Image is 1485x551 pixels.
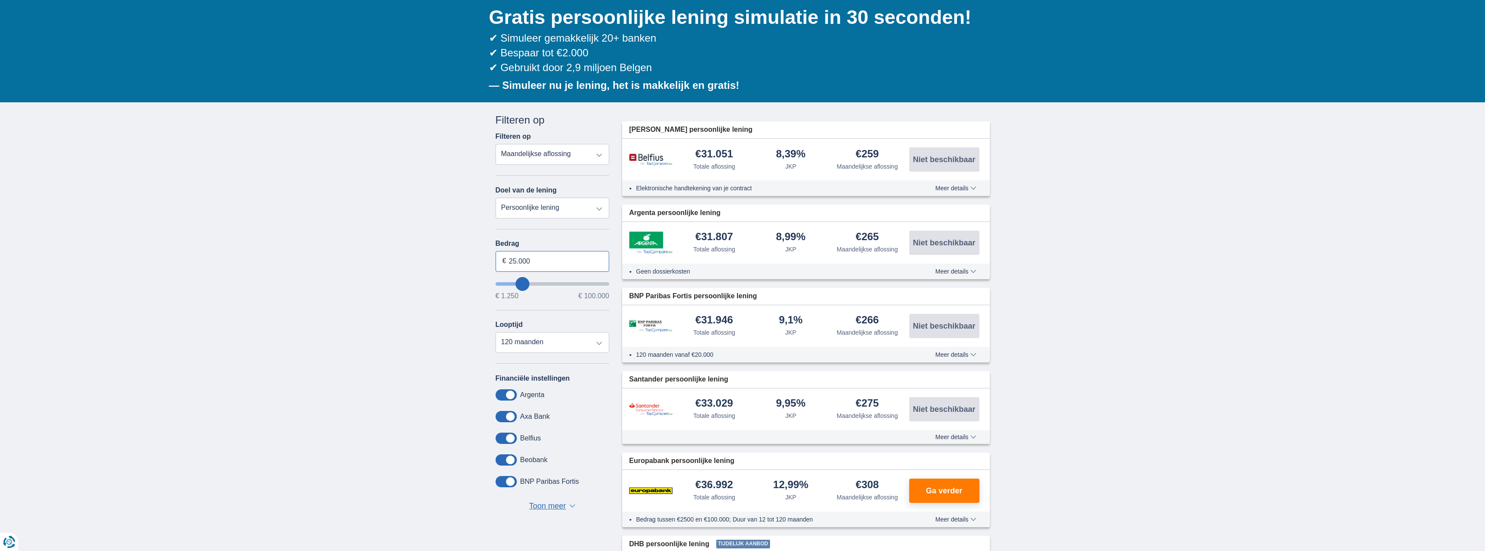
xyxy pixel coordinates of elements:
div: 8,39% [776,149,806,160]
div: 8,99% [776,231,806,243]
div: €266 [856,315,879,326]
span: € 1.250 [496,293,519,300]
input: wantToBorrow [496,282,610,286]
div: Totale aflossing [693,245,735,254]
label: Beobank [520,456,548,464]
div: €33.029 [695,398,733,410]
div: Maandelijkse aflossing [837,493,898,502]
span: Niet beschikbaar [913,405,975,413]
div: 9,1% [779,315,803,326]
div: Maandelijkse aflossing [837,162,898,171]
span: Santander persoonlijke lening [629,375,728,385]
button: Meer details [929,185,982,192]
label: Axa Bank [520,413,550,421]
span: € [503,256,506,266]
span: Tijdelijk aanbod [716,540,770,548]
span: BNP Paribas Fortis persoonlijke lening [629,291,757,301]
div: €275 [856,398,879,410]
div: Maandelijkse aflossing [837,328,898,337]
button: Niet beschikbaar [909,231,979,255]
span: Ga verder [926,487,962,495]
li: Bedrag tussen €2500 en €100.000; Duur van 12 tot 120 maanden [636,515,904,524]
div: Totale aflossing [693,493,735,502]
span: Niet beschikbaar [913,239,975,247]
div: Maandelijkse aflossing [837,411,898,420]
div: JKP [785,411,796,420]
div: 12,99% [773,479,808,491]
div: €31.807 [695,231,733,243]
span: Niet beschikbaar [913,156,975,163]
div: Filteren op [496,113,610,127]
span: Europabank persoonlijke lening [629,456,734,466]
span: Meer details [935,434,976,440]
b: — Simuleer nu je lening, het is makkelijk en gratis! [489,79,740,91]
div: €31.051 [695,149,733,160]
div: Totale aflossing [693,162,735,171]
label: Bedrag [496,240,610,248]
img: product.pl.alt Europabank [629,480,672,502]
div: JKP [785,162,796,171]
span: [PERSON_NAME] persoonlijke lening [629,125,752,135]
span: Meer details [935,268,976,274]
span: Niet beschikbaar [913,322,975,330]
button: Meer details [929,351,982,358]
div: JKP [785,493,796,502]
img: product.pl.alt Belfius [629,153,672,166]
div: 9,95% [776,398,806,410]
span: € 100.000 [578,293,609,300]
span: Meer details [935,185,976,191]
img: product.pl.alt Santander [629,402,672,416]
img: product.pl.alt BNP Paribas Fortis [629,320,672,333]
div: €31.946 [695,315,733,326]
button: Niet beschikbaar [909,314,979,338]
span: DHB persoonlijke lening [629,539,709,549]
button: Meer details [929,516,982,523]
div: €265 [856,231,879,243]
span: Meer details [935,352,976,358]
label: Belfius [520,434,541,442]
button: Meer details [929,268,982,275]
img: product.pl.alt Argenta [629,231,672,254]
label: Filteren op [496,133,531,140]
div: Totale aflossing [693,328,735,337]
span: Meer details [935,516,976,522]
label: Looptijd [496,321,523,329]
label: Doel van de lening [496,186,557,194]
div: Totale aflossing [693,411,735,420]
span: Argenta persoonlijke lening [629,208,721,218]
button: Toon meer ▼ [526,500,578,512]
li: 120 maanden vanaf €20.000 [636,350,904,359]
button: Meer details [929,434,982,440]
div: Maandelijkse aflossing [837,245,898,254]
label: Financiële instellingen [496,375,570,382]
li: Geen dossierkosten [636,267,904,276]
li: Elektronische handtekening van je contract [636,184,904,192]
label: BNP Paribas Fortis [520,478,579,486]
button: Ga verder [909,479,979,503]
button: Niet beschikbaar [909,397,979,421]
span: ▼ [569,504,575,508]
button: Niet beschikbaar [909,147,979,172]
div: €36.992 [695,479,733,491]
div: ✔ Simuleer gemakkelijk 20+ banken ✔ Bespaar tot €2.000 ✔ Gebruikt door 2,9 miljoen Belgen [489,31,990,75]
h1: Gratis persoonlijke lening simulatie in 30 seconden! [489,4,990,31]
div: €259 [856,149,879,160]
label: Argenta [520,391,545,399]
div: JKP [785,328,796,337]
div: JKP [785,245,796,254]
span: Toon meer [529,501,566,512]
div: €308 [856,479,879,491]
